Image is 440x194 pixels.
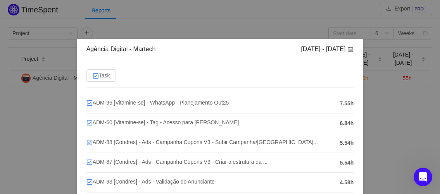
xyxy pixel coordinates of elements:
[86,159,267,165] span: ADM-87 [Condres] - Ads - Campanha Cupons V3 - Criar a estrutura da ...
[340,179,354,187] span: 4.58h
[340,139,354,147] span: 5.54h
[86,139,93,146] img: 10318
[86,179,215,185] span: ADM-93 [Condres] - Ads - Validação do Anunciante
[93,73,99,79] img: 10318
[340,119,354,127] span: 6.84h
[301,45,354,53] div: [DATE] - [DATE]
[86,119,239,125] span: ADM-60 [Vitamine-se] - Tag - Acesso para [PERSON_NAME]
[414,168,432,186] iframe: Intercom live chat
[86,100,229,106] span: ADM-96 [Vitamine-se] - WhatsApp - Planejamento Out25
[93,72,110,79] span: Task
[86,139,318,145] span: ADM-88 [Condres] - Ads - Campanha Cupons V3 - Subir Campanha/[GEOGRAPHIC_DATA]...
[86,179,93,185] img: 10318
[340,100,354,108] span: 7.55h
[340,159,354,167] span: 5.54h
[86,159,93,165] img: 10318
[86,120,93,126] img: 10318
[86,100,93,106] img: 10318
[86,45,156,53] div: Agência Digital - Martech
